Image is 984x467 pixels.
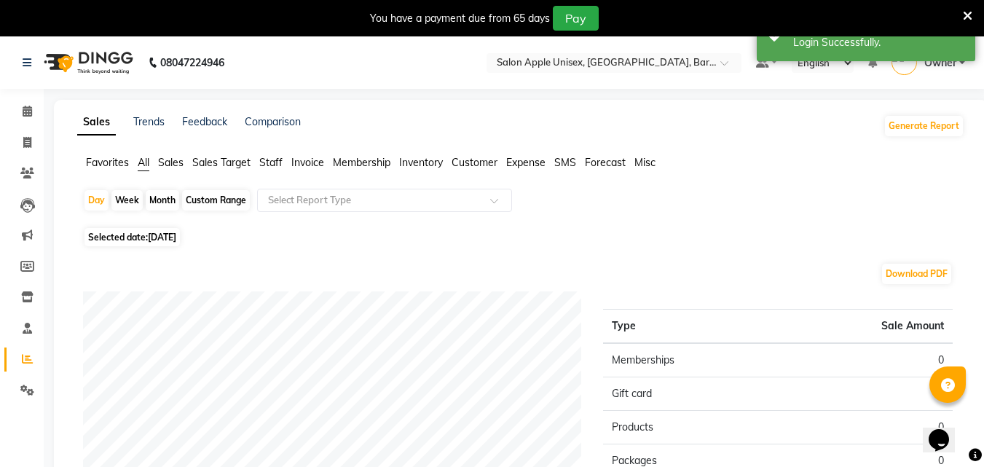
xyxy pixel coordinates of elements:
[885,116,963,136] button: Generate Report
[891,50,917,75] img: Owner
[603,343,778,377] td: Memberships
[603,377,778,411] td: Gift card
[77,109,116,136] a: Sales
[778,310,953,344] th: Sale Amount
[506,156,546,169] span: Expense
[245,115,301,128] a: Comparison
[778,343,953,377] td: 0
[84,228,180,246] span: Selected date:
[86,156,129,169] span: Favorites
[182,190,250,211] div: Custom Range
[923,409,969,452] iframe: chat widget
[111,190,143,211] div: Week
[924,55,956,71] span: Owner
[148,232,176,243] span: [DATE]
[585,156,626,169] span: Forecast
[84,190,109,211] div: Day
[259,156,283,169] span: Staff
[553,6,599,31] button: Pay
[333,156,390,169] span: Membership
[37,42,137,83] img: logo
[133,115,165,128] a: Trends
[158,156,184,169] span: Sales
[634,156,656,169] span: Misc
[778,411,953,444] td: 0
[882,264,951,284] button: Download PDF
[370,11,550,26] div: You have a payment due from 65 days
[399,156,443,169] span: Inventory
[554,156,576,169] span: SMS
[452,156,497,169] span: Customer
[146,190,179,211] div: Month
[182,115,227,128] a: Feedback
[603,310,778,344] th: Type
[603,411,778,444] td: Products
[160,42,224,83] b: 08047224946
[291,156,324,169] span: Invoice
[793,35,964,50] div: Login Successfully.
[138,156,149,169] span: All
[778,377,953,411] td: 0
[192,156,251,169] span: Sales Target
